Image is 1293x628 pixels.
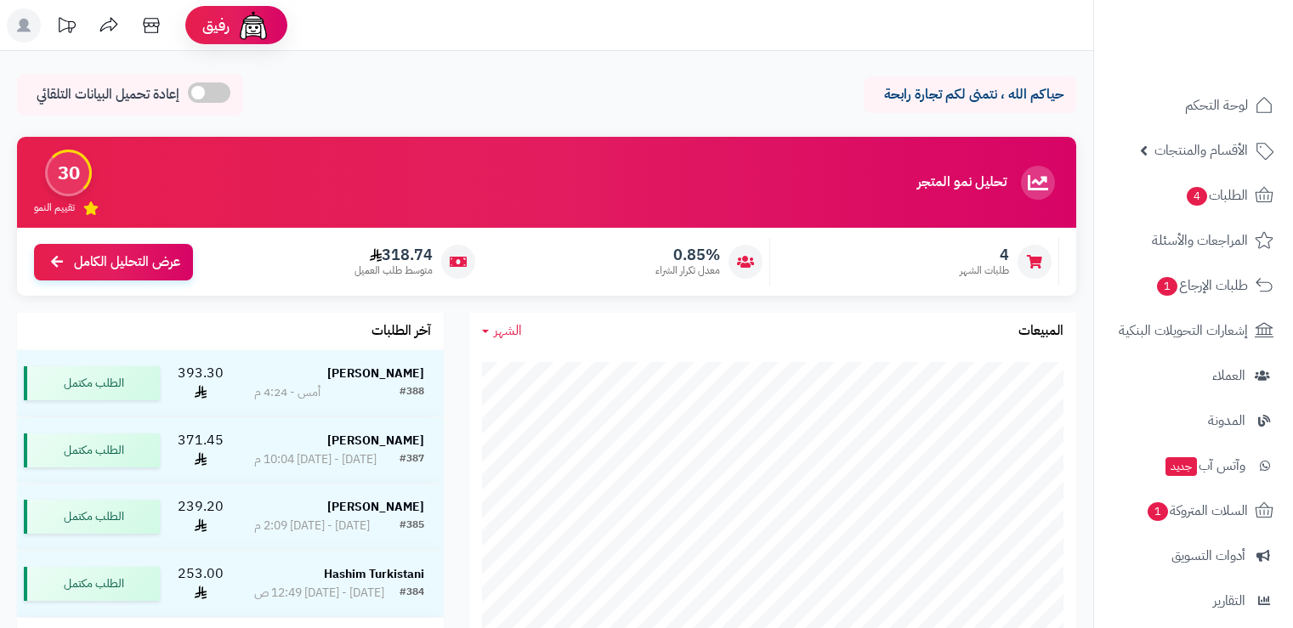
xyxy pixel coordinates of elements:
[1213,589,1245,613] span: التقارير
[1104,445,1283,486] a: وآتس آبجديد
[1104,265,1283,306] a: طلبات الإرجاع1
[1187,187,1207,206] span: 4
[482,321,522,341] a: الشهر
[167,417,235,484] td: 371.45
[1104,580,1283,621] a: التقارير
[327,498,424,516] strong: [PERSON_NAME]
[371,324,431,339] h3: آخر الطلبات
[1157,277,1177,296] span: 1
[1104,85,1283,126] a: لوحة التحكم
[34,201,75,215] span: تقييم النمو
[1104,355,1283,396] a: العملاء
[1171,544,1245,568] span: أدوات التسويق
[254,384,320,401] div: أمس - 4:24 م
[45,8,88,47] a: تحديثات المنصة
[74,252,180,272] span: عرض التحليل الكامل
[1146,499,1248,523] span: السلات المتروكة
[37,85,179,105] span: إعادة تحميل البيانات التلقائي
[254,518,370,535] div: [DATE] - [DATE] 2:09 م
[354,263,433,278] span: متوسط طلب العميل
[917,175,1007,190] h3: تحليل نمو المتجر
[400,585,424,602] div: #384
[1119,319,1248,342] span: إشعارات التحويلات البنكية
[34,244,193,280] a: عرض التحليل الكامل
[236,8,270,42] img: ai-face.png
[1148,502,1168,521] span: 1
[1018,324,1063,339] h3: المبيعات
[960,263,1009,278] span: طلبات الشهر
[400,384,424,401] div: #388
[254,585,384,602] div: [DATE] - [DATE] 12:49 ص
[167,551,235,617] td: 253.00
[24,433,160,467] div: الطلب مكتمل
[960,246,1009,264] span: 4
[202,15,230,36] span: رفيق
[1104,490,1283,531] a: السلات المتروكة1
[400,451,424,468] div: #387
[354,246,433,264] span: 318.74
[1185,184,1248,207] span: الطلبات
[876,85,1063,105] p: حياكم الله ، نتمنى لكم تجارة رابحة
[1104,400,1283,441] a: المدونة
[1104,535,1283,576] a: أدوات التسويق
[327,432,424,450] strong: [PERSON_NAME]
[1152,229,1248,252] span: المراجعات والأسئلة
[24,500,160,534] div: الطلب مكتمل
[655,246,720,264] span: 0.85%
[24,567,160,601] div: الطلب مكتمل
[1185,93,1248,117] span: لوحة التحكم
[1154,139,1248,162] span: الأقسام والمنتجات
[1104,220,1283,261] a: المراجعات والأسئلة
[655,263,720,278] span: معدل تكرار الشراء
[1164,454,1245,478] span: وآتس آب
[324,565,424,583] strong: Hashim Turkistani
[1104,175,1283,216] a: الطلبات4
[494,320,522,341] span: الشهر
[254,451,377,468] div: [DATE] - [DATE] 10:04 م
[400,518,424,535] div: #385
[1208,409,1245,433] span: المدونة
[24,366,160,400] div: الطلب مكتمل
[1177,42,1277,77] img: logo-2.png
[1104,310,1283,351] a: إشعارات التحويلات البنكية
[1165,457,1197,476] span: جديد
[327,365,424,382] strong: [PERSON_NAME]
[167,484,235,550] td: 239.20
[167,350,235,416] td: 393.30
[1212,364,1245,388] span: العملاء
[1155,274,1248,297] span: طلبات الإرجاع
